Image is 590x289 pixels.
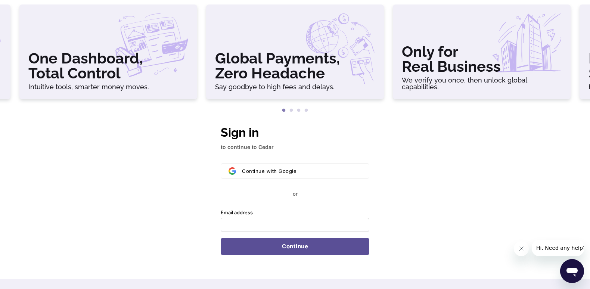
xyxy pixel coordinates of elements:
[288,107,295,114] button: 2
[221,209,253,216] label: Email address
[514,241,529,256] iframe: Close message
[402,77,562,90] h6: We verify you once, then unlock global capabilities.
[295,107,302,114] button: 3
[215,51,375,81] h3: Global Payments, Zero Headache
[221,163,369,179] button: Sign in with GoogleContinue with Google
[242,168,296,174] span: Continue with Google
[221,238,369,255] button: Continue
[302,107,310,114] button: 4
[402,44,562,74] h3: Only for Real Business
[280,107,288,114] button: 1
[532,240,584,256] iframe: Message from company
[28,51,188,81] h3: One Dashboard, Total Control
[293,191,298,198] p: or
[4,5,54,11] span: Hi. Need any help?
[28,84,188,90] h6: Intuitive tools, smarter money moves.
[221,124,369,142] h1: Sign in
[560,259,584,283] iframe: Button to launch messaging window
[229,167,236,175] img: Sign in with Google
[215,84,375,90] h6: Say goodbye to high fees and delays.
[221,143,369,151] p: to continue to Cedar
